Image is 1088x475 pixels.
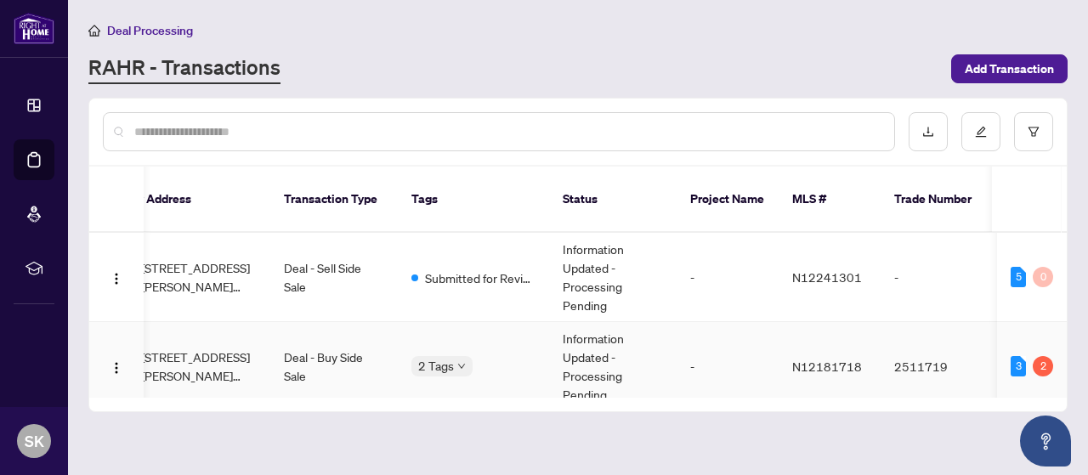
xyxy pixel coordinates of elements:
[103,353,130,380] button: Logo
[922,126,934,138] span: download
[1020,416,1071,467] button: Open asap
[677,167,779,233] th: Project Name
[457,362,466,370] span: down
[549,233,677,322] td: Information Updated - Processing Pending
[1033,356,1053,376] div: 2
[549,167,677,233] th: Status
[792,269,862,285] span: N12241301
[270,322,398,411] td: Deal - Buy Side Sale
[677,322,779,411] td: -
[909,112,948,151] button: download
[975,126,987,138] span: edit
[398,167,549,233] th: Tags
[1014,112,1053,151] button: filter
[270,167,398,233] th: Transaction Type
[425,269,535,287] span: Submitted for Review
[141,348,257,385] span: [STREET_ADDRESS][PERSON_NAME][PERSON_NAME]
[677,233,779,322] td: -
[88,54,280,84] a: RAHR - Transactions
[881,167,1000,233] th: Trade Number
[1011,267,1026,287] div: 5
[88,25,100,37] span: home
[83,167,270,233] th: Property Address
[1028,126,1040,138] span: filter
[961,112,1000,151] button: edit
[881,322,1000,411] td: 2511719
[110,272,123,286] img: Logo
[270,233,398,322] td: Deal - Sell Side Sale
[951,54,1068,83] button: Add Transaction
[110,361,123,375] img: Logo
[141,258,257,296] span: [STREET_ADDRESS][PERSON_NAME][PERSON_NAME]
[107,23,193,38] span: Deal Processing
[881,233,1000,322] td: -
[779,167,881,233] th: MLS #
[549,322,677,411] td: Information Updated - Processing Pending
[25,429,44,453] span: SK
[103,263,130,291] button: Logo
[965,55,1054,82] span: Add Transaction
[792,359,862,374] span: N12181718
[14,13,54,44] img: logo
[1011,356,1026,376] div: 3
[418,356,454,376] span: 2 Tags
[1033,267,1053,287] div: 0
